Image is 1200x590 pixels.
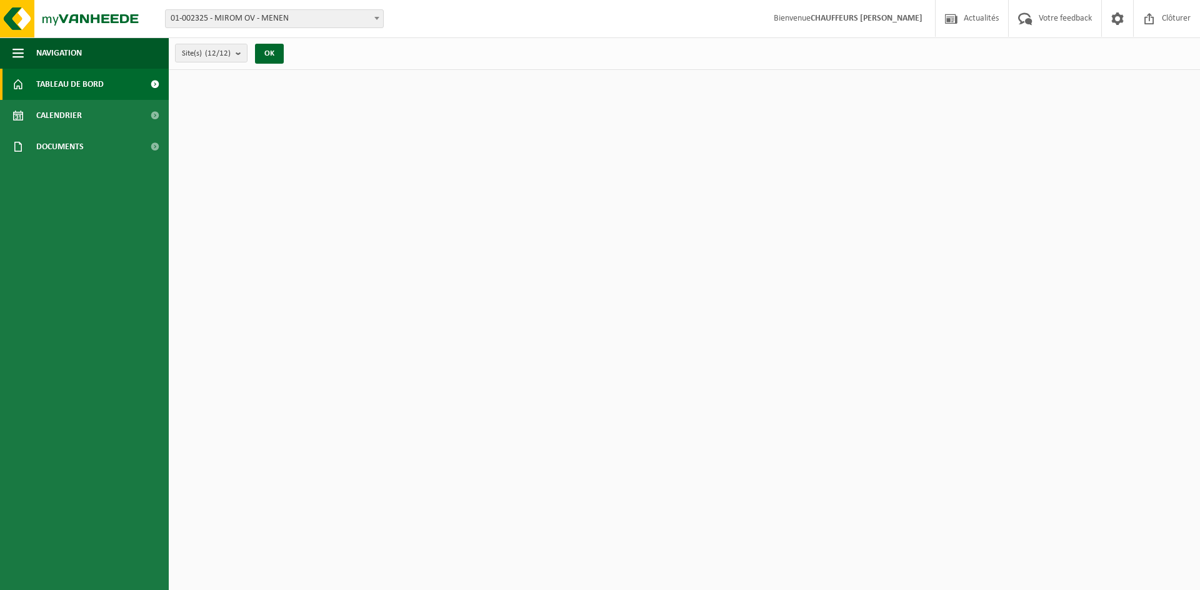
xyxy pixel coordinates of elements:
[165,9,384,28] span: 01-002325 - MIROM OV - MENEN
[36,100,82,131] span: Calendrier
[205,49,231,57] count: (12/12)
[175,44,247,62] button: Site(s)(12/12)
[182,44,231,63] span: Site(s)
[36,131,84,162] span: Documents
[166,10,383,27] span: 01-002325 - MIROM OV - MENEN
[36,37,82,69] span: Navigation
[811,14,922,23] strong: CHAUFFEURS [PERSON_NAME]
[255,44,284,64] button: OK
[36,69,104,100] span: Tableau de bord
